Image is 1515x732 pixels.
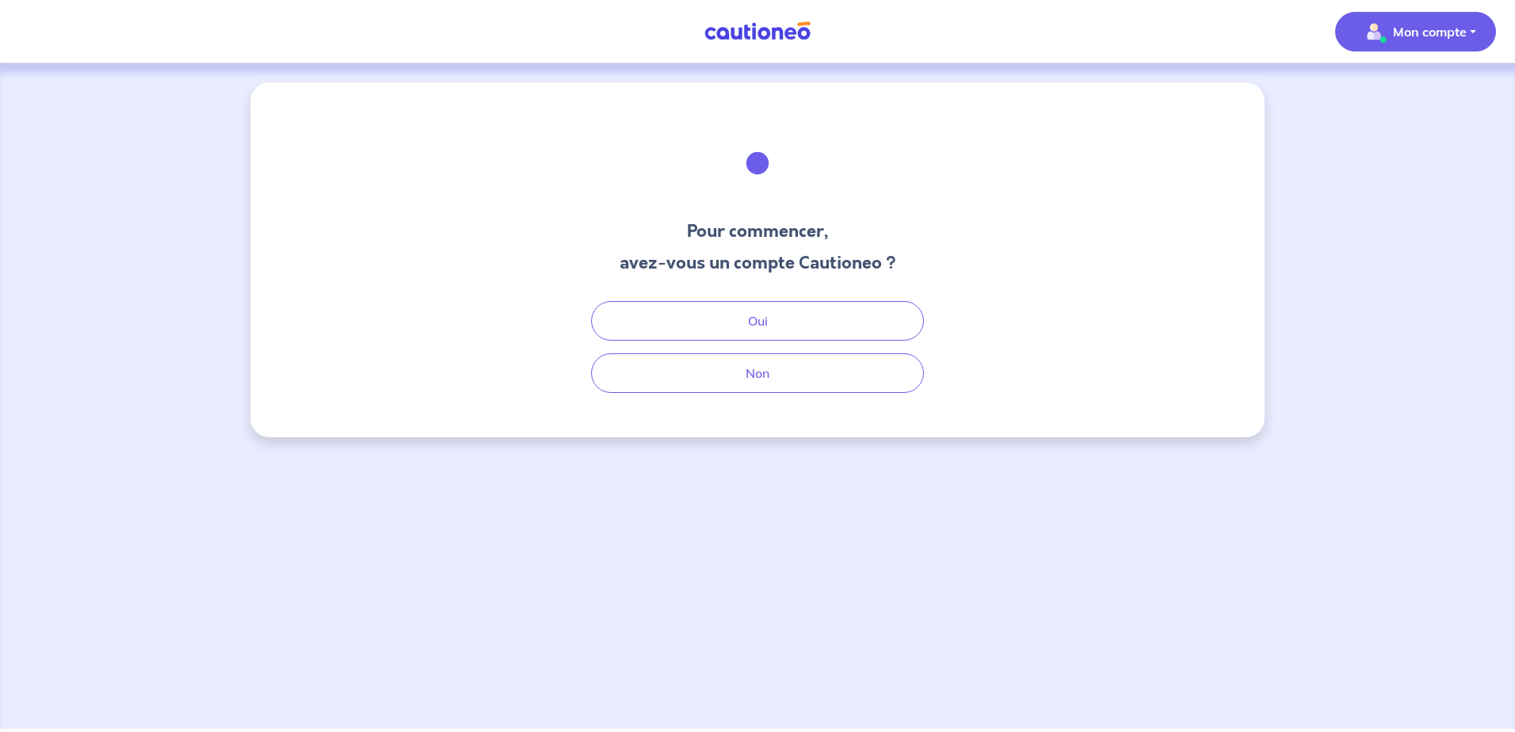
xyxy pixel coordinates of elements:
button: illu_account_valid_menu.svgMon compte [1335,12,1496,51]
p: Mon compte [1393,22,1467,41]
button: Non [591,353,924,393]
img: Cautioneo [698,21,817,41]
img: illu_account_valid_menu.svg [1361,19,1387,44]
button: Oui [591,301,924,341]
img: illu_welcome.svg [715,120,800,206]
h3: Pour commencer, [620,219,896,244]
h3: avez-vous un compte Cautioneo ? [620,250,896,276]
